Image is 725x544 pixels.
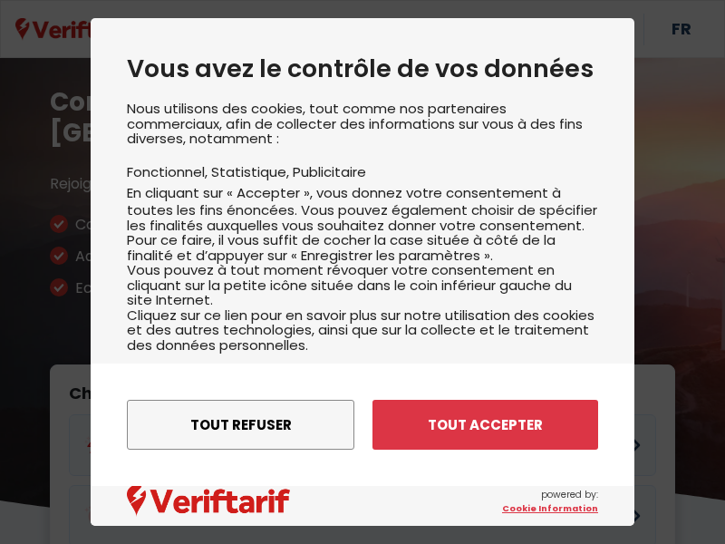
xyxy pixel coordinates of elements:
[127,486,290,517] img: logo
[372,400,598,450] button: Tout accepter
[502,488,598,515] span: powered by:
[127,162,211,181] li: Fonctionnel
[211,162,293,181] li: Statistique
[293,162,366,181] li: Publicitaire
[502,502,598,515] a: Cookie Information
[127,102,598,438] div: Nous utilisons des cookies, tout comme nos partenaires commerciaux, afin de collecter des informa...
[127,400,354,450] button: Tout refuser
[91,364,634,486] div: menu
[127,54,598,83] h2: Vous avez le contrôle de vos données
